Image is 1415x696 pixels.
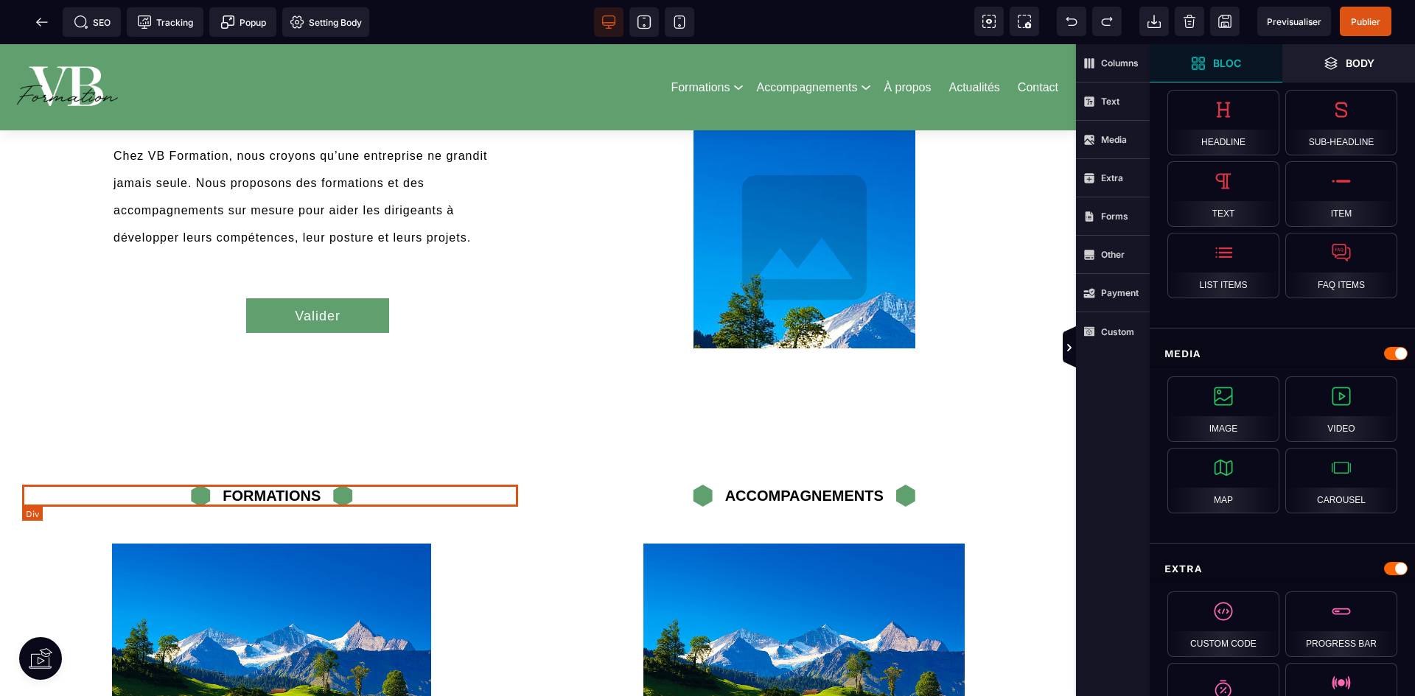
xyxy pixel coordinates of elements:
span: Previsualiser [1267,16,1321,27]
div: Custom Code [1167,591,1279,657]
span: Chez VB Formation, [113,105,233,118]
button: Valider [246,254,389,289]
span: nous croyons qu’une entreprise [237,105,424,118]
div: Sub-Headline [1285,90,1397,155]
div: List Items [1167,233,1279,298]
div: Headline [1167,90,1279,155]
strong: Custom [1101,326,1134,337]
span: Nous proposons des formations [196,133,384,145]
span: Tracking [137,15,193,29]
div: Image [1167,376,1279,442]
span: Publier [1351,16,1380,27]
span: Screenshot [1010,7,1039,36]
span: Open Layer Manager [1282,44,1415,82]
strong: Other [1101,249,1125,260]
img: 56eca4264eb68680381d68ae0fb151ee_media-03.jpg [112,463,431,678]
a: Contact [1018,34,1058,53]
a: Actualités [948,34,999,53]
img: svg+xml;base64,PHN2ZyB4bWxucz0iaHR0cDovL3d3dy53My5vcmcvMjAwMC9zdmciIHdpZHRoPSIxMDAiIHZpZXdCb3g9Ij... [693,82,915,304]
div: Video [1285,376,1397,442]
img: 56eca4264eb68680381d68ae0fb151ee_media-03.jpg [643,463,965,680]
strong: Extra [1101,172,1123,183]
strong: Columns [1101,57,1139,68]
span: View components [974,7,1004,36]
span: FORMATIONS [223,443,321,460]
span: Open Blocks [1150,44,1282,82]
span: sur mesure pour aider les dirigeants [228,160,443,172]
img: 86a4aa658127570b91344bfc39bbf4eb_Blanc_sur_fond_vert.png [13,7,122,80]
strong: Forms [1101,211,1128,222]
strong: Text [1101,96,1119,107]
div: Media [1150,340,1415,368]
div: FAQ Items [1285,233,1397,298]
a: À propos [884,34,931,53]
span: SEO [74,15,111,29]
strong: Payment [1101,287,1139,298]
div: Carousel [1285,448,1397,513]
strong: Media [1101,134,1127,145]
span: Setting Body [290,15,362,29]
div: Map [1167,448,1279,513]
a: Formations [671,34,730,53]
div: Text [1167,161,1279,227]
div: Item [1285,161,1397,227]
span: Preview [1257,7,1331,36]
span: leur posture et leurs projets. [303,187,471,200]
div: Progress bar [1285,591,1397,657]
span: Popup [220,15,266,29]
strong: Bloc [1213,57,1241,68]
div: Extra [1150,555,1415,583]
strong: Body [1346,57,1374,68]
span: ACCOMPAGNEMENTS [725,443,884,460]
a: Accompagnements [756,34,857,53]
